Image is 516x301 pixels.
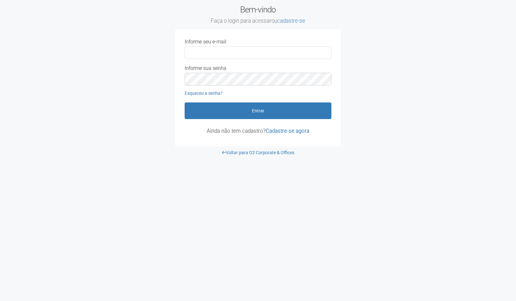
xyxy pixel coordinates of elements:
[175,5,341,25] h2: Bem-vindo
[185,39,226,45] label: Informe seu e-mail
[277,18,305,24] a: cadastre-se
[271,18,305,24] span: ou
[266,128,309,134] a: Cadastre-se agora
[185,65,226,71] label: Informe sua senha
[185,102,331,119] button: Entrar
[185,91,223,96] a: Esqueceu a senha?
[175,18,341,25] small: Faça o login para acessar
[222,150,294,155] a: Voltar para O2 Corporate & Offices
[185,128,331,134] p: Ainda não tem cadastro?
